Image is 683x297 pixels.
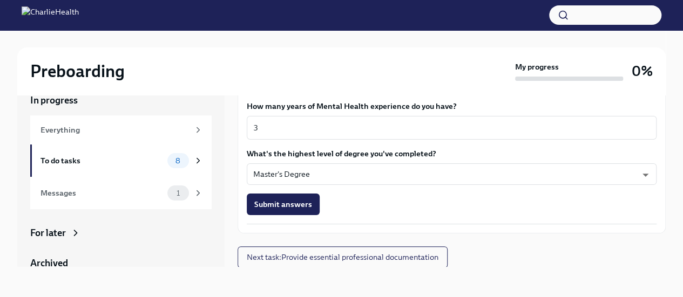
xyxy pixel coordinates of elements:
span: 8 [169,157,187,165]
div: Messages [40,187,163,199]
span: Submit answers [254,199,312,210]
a: Archived [30,257,212,270]
div: To do tasks [40,155,163,167]
div: For later [30,226,66,239]
h2: Preboarding [30,60,125,82]
button: Next task:Provide essential professional documentation [238,246,448,268]
div: Master's Degree [247,163,657,185]
span: 1 [170,189,186,197]
textarea: 3 [253,121,650,134]
a: To do tasks8 [30,144,212,177]
a: For later [30,226,212,239]
span: Next task : Provide essential professional documentation [247,252,438,263]
div: Everything [40,124,189,136]
a: In progress [30,94,212,107]
label: How many years of Mental Health experience do you have? [247,101,657,112]
button: Submit answers [247,194,320,215]
a: Everything [30,115,212,144]
strong: My progress [515,61,559,72]
label: What's the highest level of degree you've completed? [247,148,657,159]
a: Messages1 [30,177,212,209]
h3: 0% [632,61,653,81]
img: CharlieHealth [22,6,79,24]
